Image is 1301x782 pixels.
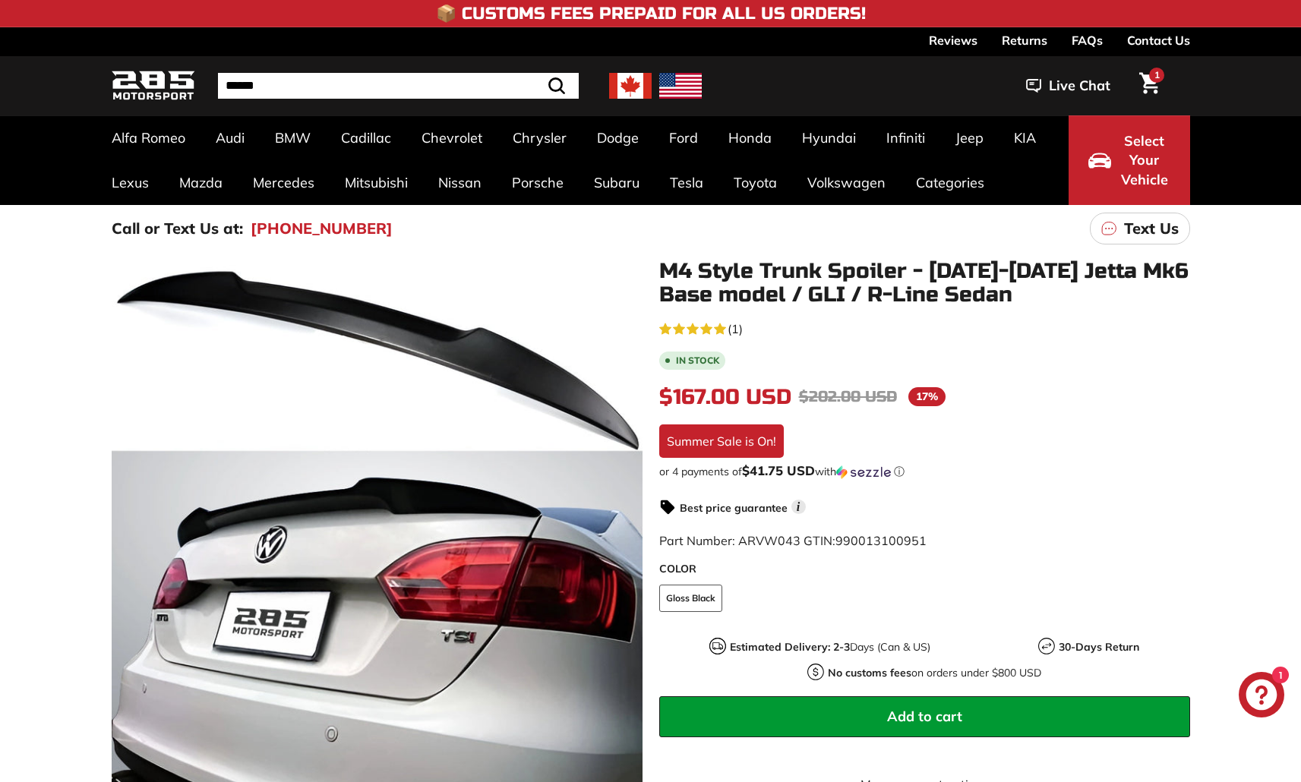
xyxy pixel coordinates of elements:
button: Live Chat [1006,67,1130,105]
a: Subaru [579,160,655,205]
a: Dodge [582,115,654,160]
button: Select Your Vehicle [1069,115,1190,205]
span: 17% [908,387,946,406]
a: Mercedes [238,160,330,205]
a: Hyundai [787,115,871,160]
a: Nissan [423,160,497,205]
span: (1) [728,320,743,338]
a: Cadillac [326,115,406,160]
div: or 4 payments of with [659,464,1190,479]
a: Alfa Romeo [96,115,201,160]
span: $202.00 USD [799,387,897,406]
p: Call or Text Us at: [112,217,243,240]
a: [PHONE_NUMBER] [251,217,393,240]
a: 5.0 rating (1 votes) [659,318,1190,338]
a: Mazda [164,160,238,205]
p: on orders under $800 USD [828,665,1041,681]
a: Contact Us [1127,27,1190,53]
span: 1 [1154,69,1160,80]
strong: Estimated Delivery: 2-3 [730,640,850,654]
a: Infiniti [871,115,940,160]
a: Lexus [96,160,164,205]
p: Text Us [1124,217,1179,240]
a: Ford [654,115,713,160]
span: Select Your Vehicle [1119,131,1170,190]
h1: M4 Style Trunk Spoiler - [DATE]-[DATE] Jetta Mk6 Base model / GLI / R-Line Sedan [659,260,1190,307]
a: Cart [1130,60,1169,112]
a: Porsche [497,160,579,205]
a: KIA [999,115,1051,160]
label: COLOR [659,561,1190,577]
input: Search [218,73,579,99]
span: Live Chat [1049,76,1110,96]
div: or 4 payments of$41.75 USDwithSezzle Click to learn more about Sezzle [659,464,1190,479]
span: Add to cart [887,708,962,725]
a: Jeep [940,115,999,160]
a: Toyota [718,160,792,205]
span: 990013100951 [835,533,927,548]
a: Volkswagen [792,160,901,205]
span: Part Number: ARVW043 GTIN: [659,533,927,548]
strong: Best price guarantee [680,501,788,515]
p: Days (Can & US) [730,639,930,655]
a: Chrysler [497,115,582,160]
h4: 📦 Customs Fees Prepaid for All US Orders! [436,5,866,23]
a: Returns [1002,27,1047,53]
a: Text Us [1090,213,1190,244]
a: Reviews [929,27,977,53]
span: $167.00 USD [659,384,791,410]
img: Sezzle [836,465,891,479]
a: Audi [201,115,260,160]
button: Add to cart [659,696,1190,737]
div: Summer Sale is On! [659,424,784,458]
strong: No customs fees [828,666,911,680]
span: $41.75 USD [742,462,815,478]
a: Chevrolet [406,115,497,160]
a: BMW [260,115,326,160]
a: Mitsubishi [330,160,423,205]
b: In stock [676,356,719,365]
span: i [791,500,806,514]
inbox-online-store-chat: Shopify online store chat [1234,672,1289,721]
strong: 30-Days Return [1059,640,1139,654]
img: Logo_285_Motorsport_areodynamics_components [112,68,195,104]
a: FAQs [1072,27,1103,53]
a: Tesla [655,160,718,205]
a: Categories [901,160,999,205]
a: Honda [713,115,787,160]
